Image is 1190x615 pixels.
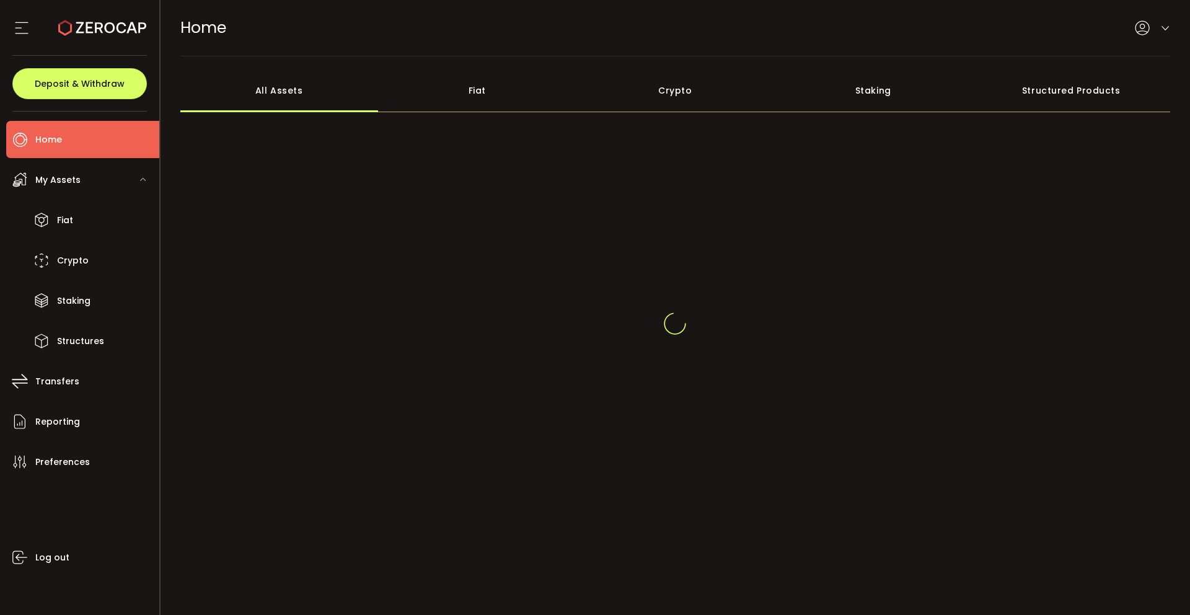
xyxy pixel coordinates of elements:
[35,131,62,149] span: Home
[35,453,90,471] span: Preferences
[57,292,90,310] span: Staking
[12,68,147,99] button: Deposit & Withdraw
[576,69,775,112] div: Crypto
[35,373,79,391] span: Transfers
[57,211,73,229] span: Fiat
[35,171,81,189] span: My Assets
[35,79,125,88] span: Deposit & Withdraw
[180,69,379,112] div: All Assets
[774,69,972,112] div: Staking
[57,332,104,350] span: Structures
[35,549,69,567] span: Log out
[57,252,89,270] span: Crypto
[180,17,226,38] span: Home
[35,413,80,431] span: Reporting
[378,69,576,112] div: Fiat
[972,69,1171,112] div: Structured Products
